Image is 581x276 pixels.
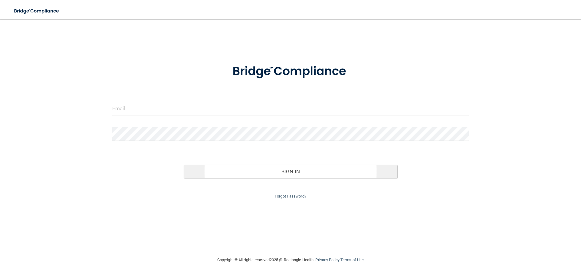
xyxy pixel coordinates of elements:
[180,250,401,270] div: Copyright © All rights reserved 2025 @ Rectangle Health | |
[9,5,65,17] img: bridge_compliance_login_screen.278c3ca4.svg
[315,258,339,262] a: Privacy Policy
[275,194,306,198] a: Forgot Password?
[112,102,469,115] input: Email
[220,56,361,87] img: bridge_compliance_login_screen.278c3ca4.svg
[184,165,398,178] button: Sign In
[340,258,364,262] a: Terms of Use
